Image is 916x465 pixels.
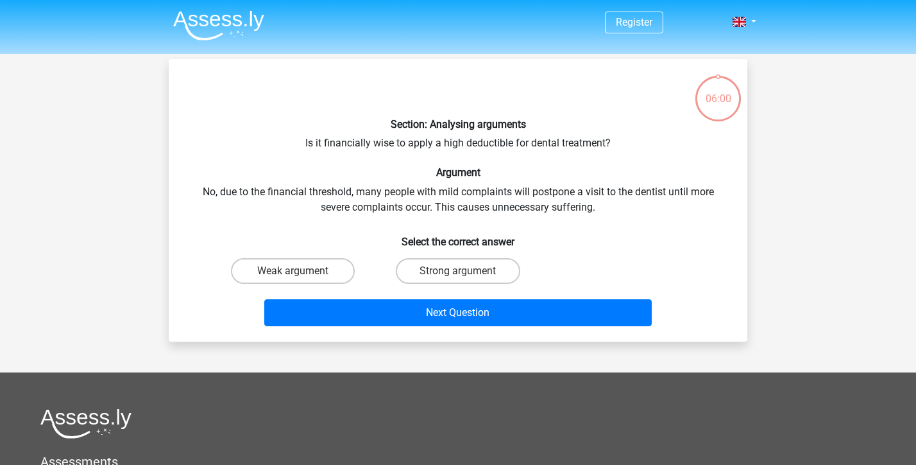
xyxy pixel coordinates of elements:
label: Strong argument [396,258,520,284]
h6: Section: Analysing arguments [189,118,727,130]
div: 06:00 [694,75,742,107]
a: Register [616,16,652,28]
h6: Select the correct answer [189,225,727,248]
label: Weak argument [231,258,355,284]
div: Is it financially wise to apply a high deductible for dental treatment? No, due to the financial ... [174,69,742,331]
img: Assessly logo [40,408,131,439]
img: Assessly [173,10,264,40]
button: Next Question [264,299,652,326]
h6: Argument [189,166,727,179]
